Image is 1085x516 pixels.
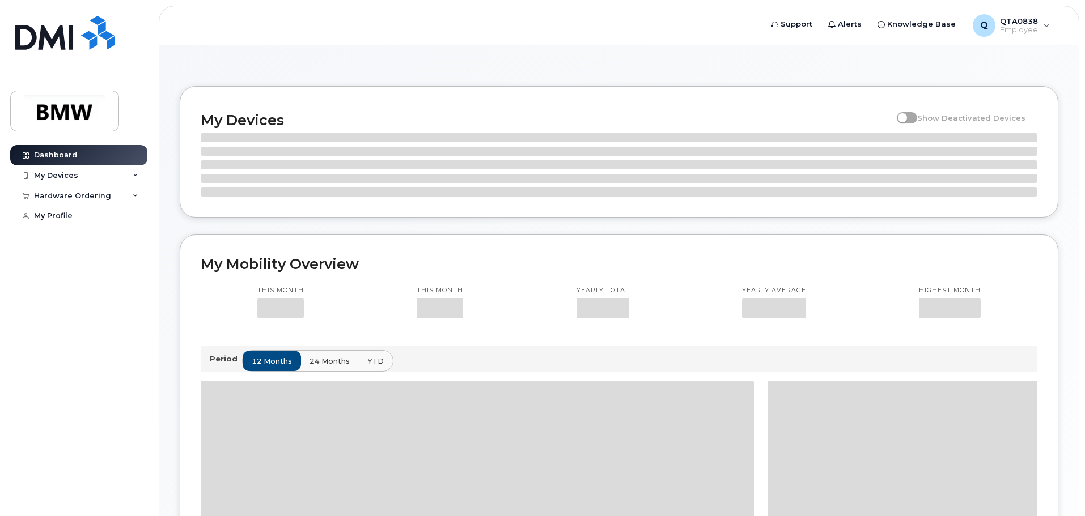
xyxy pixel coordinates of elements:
h2: My Devices [201,112,891,129]
h2: My Mobility Overview [201,255,1037,272]
span: Show Deactivated Devices [917,113,1025,122]
p: This month [417,286,463,295]
span: 24 months [310,356,350,366]
p: Yearly average [742,286,806,295]
p: This month [257,286,304,295]
p: Highest month [919,286,981,295]
p: Yearly total [577,286,629,295]
span: YTD [367,356,384,366]
p: Period [210,353,242,364]
input: Show Deactivated Devices [897,107,906,116]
